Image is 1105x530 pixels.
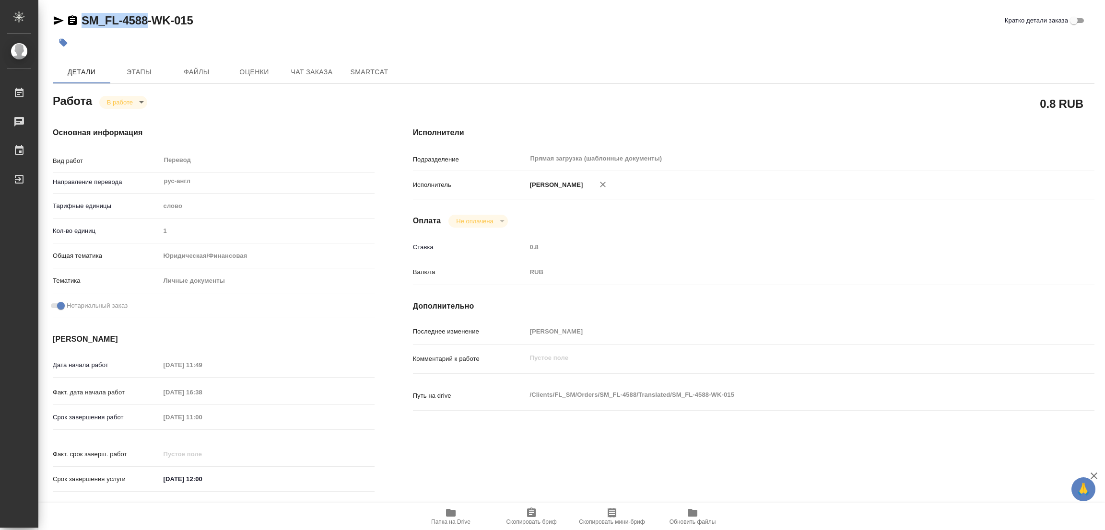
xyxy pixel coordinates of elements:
[160,385,244,399] input: Пустое поле
[579,518,645,525] span: Скопировать мини-бриф
[59,66,105,78] span: Детали
[413,242,527,252] p: Ставка
[160,410,244,424] input: Пустое поле
[491,503,572,530] button: Скопировать бриф
[53,334,375,345] h4: [PERSON_NAME]
[527,324,1038,338] input: Пустое поле
[413,300,1094,312] h4: Дополнительно
[174,66,220,78] span: Файлы
[231,66,277,78] span: Оценки
[670,518,716,525] span: Обновить файлы
[527,180,583,190] p: [PERSON_NAME]
[413,180,527,190] p: Исполнитель
[53,251,160,261] p: Общая тематика
[413,354,527,364] p: Комментарий к работе
[160,224,375,238] input: Пустое поле
[53,201,160,211] p: Тарифные единицы
[346,66,392,78] span: SmartCat
[53,360,160,370] p: Дата начала работ
[527,240,1038,254] input: Пустое поле
[160,273,375,289] div: Личные документы
[652,503,733,530] button: Обновить файлы
[160,447,244,461] input: Пустое поле
[160,198,375,214] div: слово
[289,66,335,78] span: Чат заказа
[413,391,527,401] p: Путь на drive
[527,387,1038,403] textarea: /Clients/FL_SM/Orders/SM_FL-4588/Translated/SM_FL-4588-WK-015
[160,358,244,372] input: Пустое поле
[53,449,160,459] p: Факт. срок заверш. работ
[53,276,160,286] p: Тематика
[116,66,162,78] span: Этапы
[413,327,527,336] p: Последнее изменение
[53,156,160,166] p: Вид работ
[431,518,470,525] span: Папка на Drive
[53,127,375,138] h4: Основная информация
[104,98,136,106] button: В работе
[592,174,613,195] button: Удалить исполнителя
[453,217,496,225] button: Не оплачена
[1071,477,1095,501] button: 🙏
[1040,95,1083,112] h2: 0.8 RUB
[67,15,78,26] button: Скопировать ссылку
[99,96,147,109] div: В работе
[1075,479,1092,499] span: 🙏
[53,15,64,26] button: Скопировать ссылку для ЯМессенджера
[411,503,491,530] button: Папка на Drive
[413,267,527,277] p: Валюта
[413,215,441,227] h4: Оплата
[160,248,375,264] div: Юридическая/Финансовая
[53,226,160,236] p: Кол-во единиц
[82,14,193,27] a: SM_FL-4588-WK-015
[53,32,74,53] button: Добавить тэг
[160,472,244,486] input: ✎ Введи что-нибудь
[67,301,128,311] span: Нотариальный заказ
[53,413,160,422] p: Срок завершения работ
[53,388,160,397] p: Факт. дата начала работ
[448,215,507,228] div: В работе
[1005,16,1068,25] span: Кратко детали заказа
[53,177,160,187] p: Направление перевода
[572,503,652,530] button: Скопировать мини-бриф
[506,518,556,525] span: Скопировать бриф
[53,92,92,109] h2: Работа
[413,127,1094,138] h4: Исполнители
[53,474,160,484] p: Срок завершения услуги
[413,155,527,164] p: Подразделение
[527,264,1038,280] div: RUB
